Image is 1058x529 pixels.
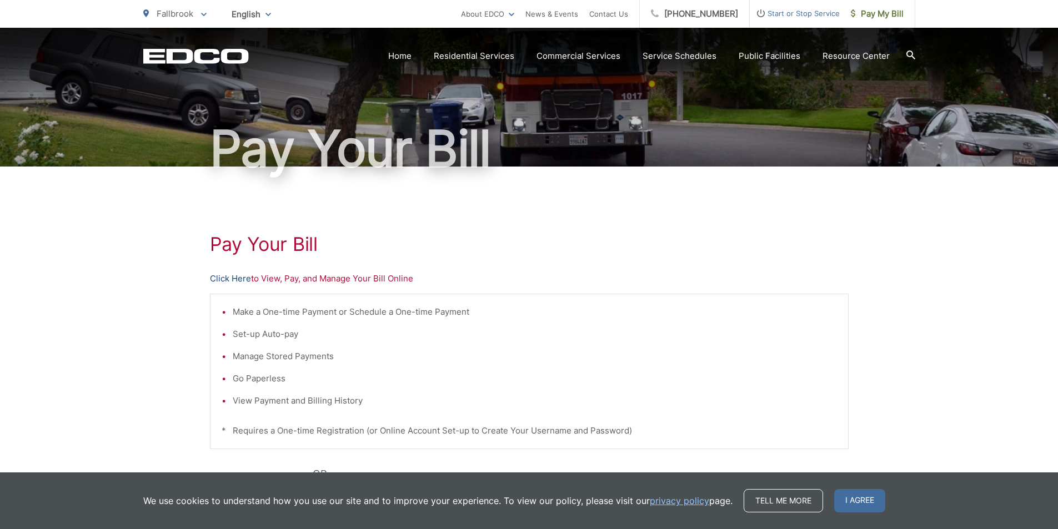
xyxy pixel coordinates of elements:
h1: Pay Your Bill [210,233,849,255]
a: Tell me more [744,489,823,512]
h1: Pay Your Bill [143,121,915,177]
a: About EDCO [461,7,514,21]
a: Service Schedules [643,49,716,63]
a: privacy policy [650,494,709,507]
a: Residential Services [434,49,514,63]
p: We use cookies to understand how you use our site and to improve your experience. To view our pol... [143,494,733,507]
span: Pay My Bill [851,7,904,21]
li: Make a One-time Payment or Schedule a One-time Payment [233,305,837,319]
a: Commercial Services [536,49,620,63]
span: Fallbrook [157,8,193,19]
a: Home [388,49,412,63]
a: Resource Center [823,49,890,63]
a: Click Here [210,272,251,285]
span: I agree [834,489,885,512]
p: to View, Pay, and Manage Your Bill Online [210,272,849,285]
a: EDCD logo. Return to the homepage. [143,48,249,64]
li: Set-up Auto-pay [233,328,837,341]
li: Go Paperless [233,372,837,385]
p: - OR - [305,466,849,482]
p: * Requires a One-time Registration (or Online Account Set-up to Create Your Username and Password) [222,424,837,437]
li: View Payment and Billing History [233,394,837,407]
a: News & Events [525,7,578,21]
a: Contact Us [589,7,628,21]
li: Manage Stored Payments [233,350,837,363]
span: English [223,4,279,24]
a: Public Facilities [739,49,800,63]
